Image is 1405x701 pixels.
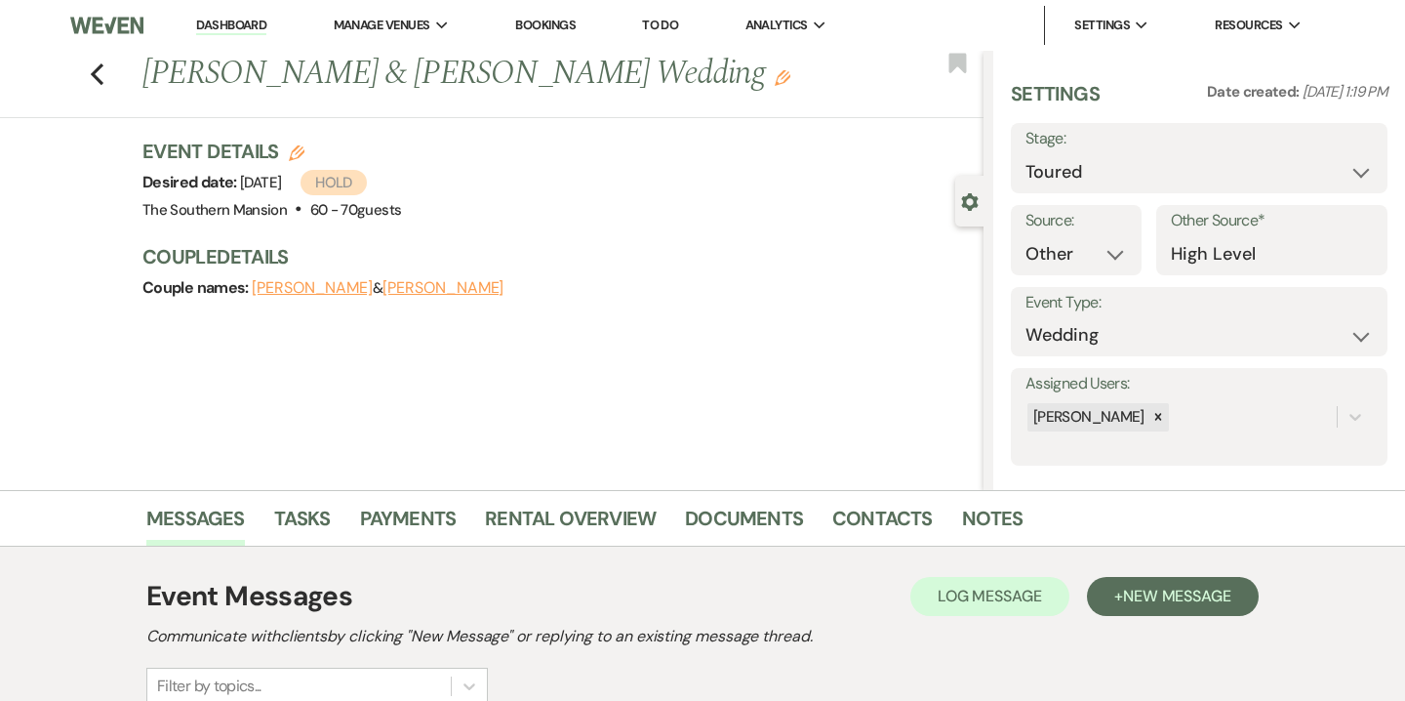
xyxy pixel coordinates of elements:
h3: Event Details [142,138,401,165]
a: Tasks [274,503,331,546]
a: Dashboard [196,17,266,35]
span: [DATE] 1:19 PM [1303,82,1387,102]
div: [PERSON_NAME] [1027,403,1147,432]
span: Desired date: [142,172,240,192]
button: Log Message [910,577,1069,616]
a: Rental Overview [485,503,656,546]
span: Resources [1215,16,1282,35]
label: Assigned Users: [1025,370,1373,398]
a: To Do [642,17,678,33]
button: +New Message [1087,577,1259,616]
span: [DATE] [240,173,367,192]
span: Log Message [938,586,1042,606]
a: Payments [360,503,457,546]
h1: Event Messages [146,576,352,617]
img: Weven Logo [70,5,143,46]
button: Edit [775,68,790,86]
h1: [PERSON_NAME] & [PERSON_NAME] Wedding [142,51,808,98]
label: Source: [1025,207,1127,235]
span: The Southern Mansion [142,200,287,220]
span: Date created: [1207,82,1303,102]
a: Bookings [515,17,576,33]
h2: Communicate with clients by clicking "New Message" or replying to an existing message thread. [146,625,1259,648]
h3: Couple Details [142,243,964,270]
span: & [252,278,503,298]
span: New Message [1123,586,1231,606]
button: [PERSON_NAME] [382,280,503,296]
span: Hold [301,170,366,195]
label: Stage: [1025,125,1373,153]
button: Close lead details [961,191,979,210]
a: Documents [685,503,803,546]
h3: Settings [1011,80,1100,123]
div: Filter by topics... [157,675,261,698]
span: Couple names: [142,277,252,298]
span: Settings [1074,16,1130,35]
label: Event Type: [1025,289,1373,317]
a: Notes [962,503,1024,546]
a: Contacts [832,503,933,546]
span: 60 - 70 guests [310,200,402,220]
label: Other Source* [1171,207,1373,235]
span: Manage Venues [334,16,430,35]
span: Analytics [745,16,808,35]
a: Messages [146,503,245,546]
button: [PERSON_NAME] [252,280,373,296]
